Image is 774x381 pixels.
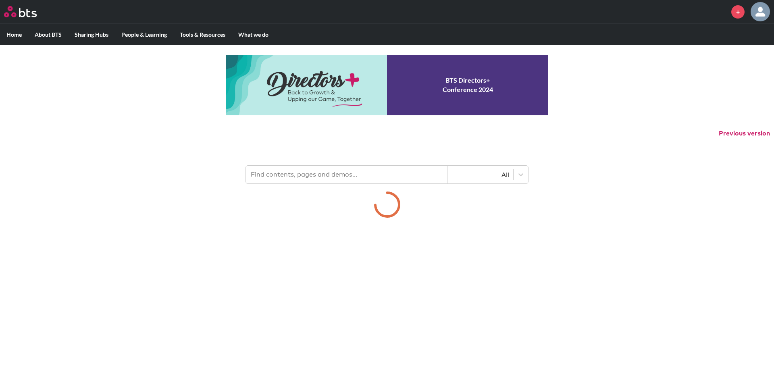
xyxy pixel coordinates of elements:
[719,129,770,138] button: Previous version
[751,2,770,21] img: Alexis Fernandez
[751,2,770,21] a: Profile
[4,6,37,17] img: BTS Logo
[173,24,232,45] label: Tools & Resources
[4,6,52,17] a: Go home
[246,166,447,183] input: Find contents, pages and demos...
[115,24,173,45] label: People & Learning
[68,24,115,45] label: Sharing Hubs
[232,24,275,45] label: What we do
[731,5,745,19] a: +
[451,170,509,179] div: All
[28,24,68,45] label: About BTS
[226,55,548,115] a: Conference 2024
